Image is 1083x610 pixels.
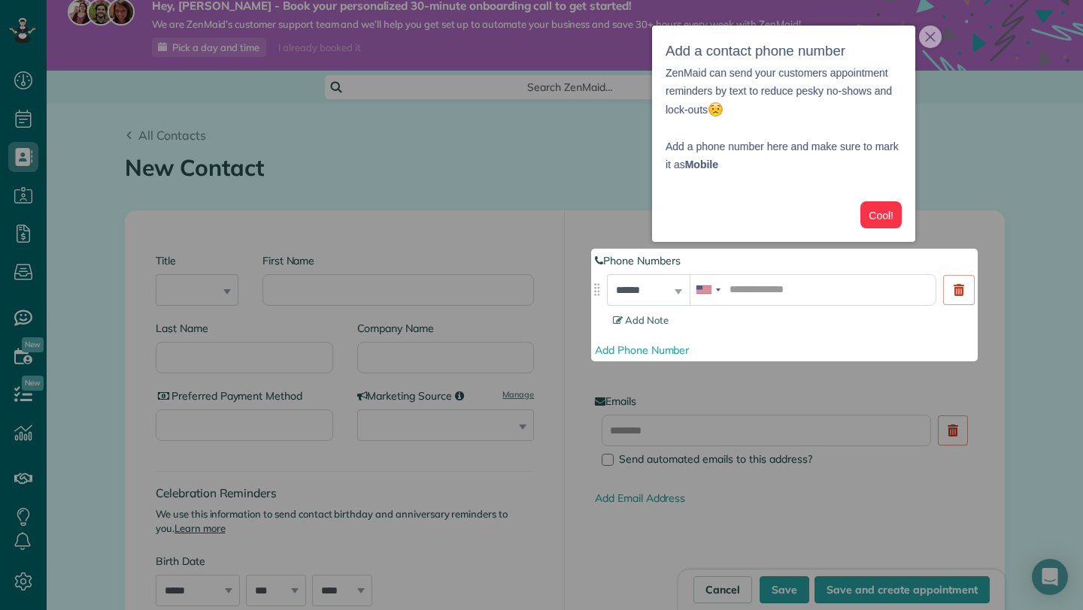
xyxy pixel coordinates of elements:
[690,275,725,305] div: United States: +1
[666,119,902,174] p: Add a phone number here and make sure to mark it as
[595,253,974,268] label: Phone Numbers
[685,159,718,171] strong: Mobile
[652,26,915,242] div: Add a contact phone numberZenMaid can send your customers appointment reminders by text to reduce...
[708,101,724,117] img: :worried:
[666,39,902,64] h3: Add a contact phone number
[860,201,902,229] button: Cool!
[666,64,902,119] p: ZenMaid can send your customers appointment reminders by text to reduce pesky no-shows and lock-outs
[613,314,669,326] span: Add Note
[595,343,689,357] a: Add Phone Number
[919,26,942,48] button: close,
[589,282,605,297] img: drag_indicator-119b368615184ecde3eda3c64c821f6cf29d3e2b97b89ee44bc31753036683e5.png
